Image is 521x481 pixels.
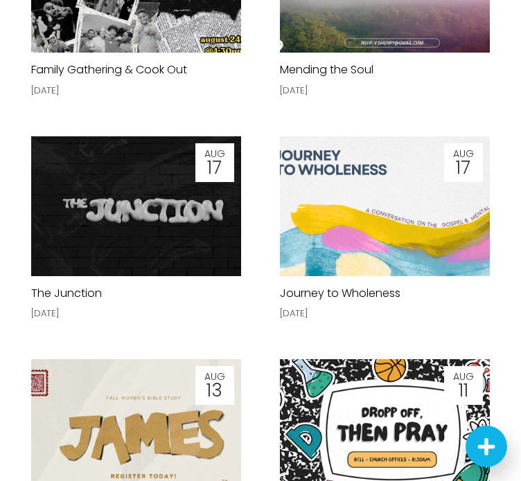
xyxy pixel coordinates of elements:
[197,372,232,381] span: Aug
[31,123,255,298] img: The Junction
[446,381,481,399] span: 11
[31,136,241,276] a: The Junction Aug 17
[446,149,481,158] span: Aug
[446,158,481,176] span: 17
[280,307,308,320] time: [DATE]
[31,285,102,301] a: The Junction
[280,136,490,276] a: Journey to Wholeness Aug 17
[197,381,232,399] span: 13
[197,149,232,158] span: Aug
[280,62,373,78] a: Mending the Soul
[31,84,60,97] time: [DATE]
[446,372,481,381] span: Aug
[280,84,308,97] time: [DATE]
[31,62,187,78] a: Family Gathering & Cook Out
[197,158,232,176] span: 17
[31,307,60,320] time: [DATE]
[280,285,400,301] a: Journey to Wholeness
